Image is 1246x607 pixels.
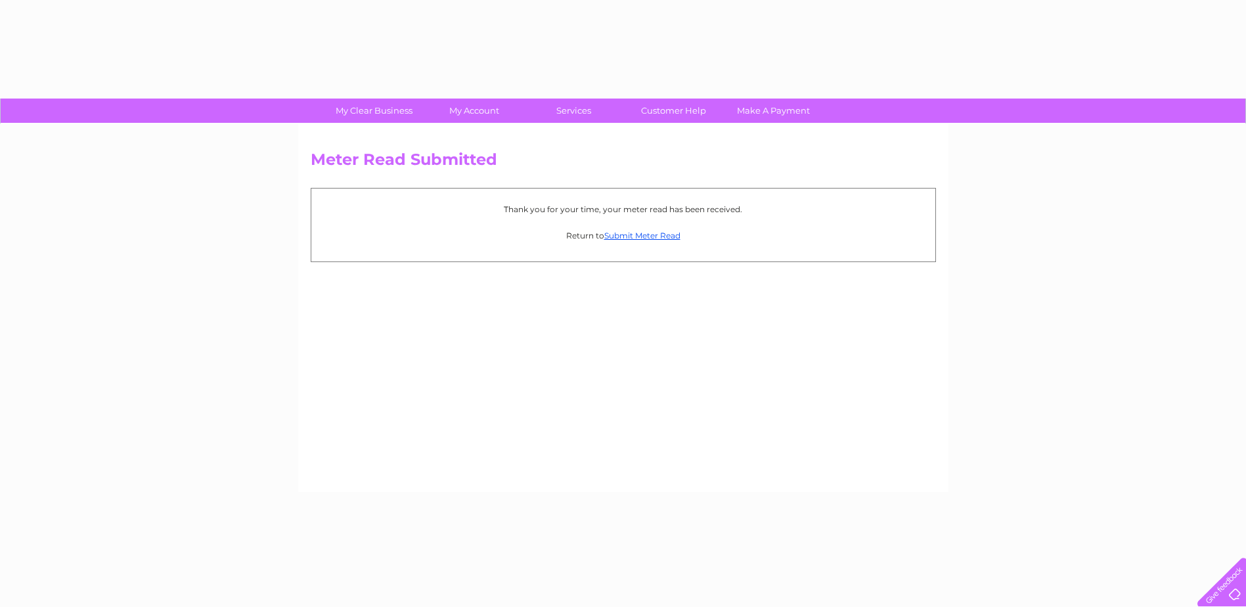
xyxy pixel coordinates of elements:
a: Submit Meter Read [604,231,680,240]
a: My Clear Business [320,99,428,123]
h2: Meter Read Submitted [311,150,936,175]
p: Thank you for your time, your meter read has been received. [318,203,929,215]
a: My Account [420,99,528,123]
p: Return to [318,229,929,242]
a: Customer Help [619,99,728,123]
a: Services [520,99,628,123]
a: Make A Payment [719,99,828,123]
